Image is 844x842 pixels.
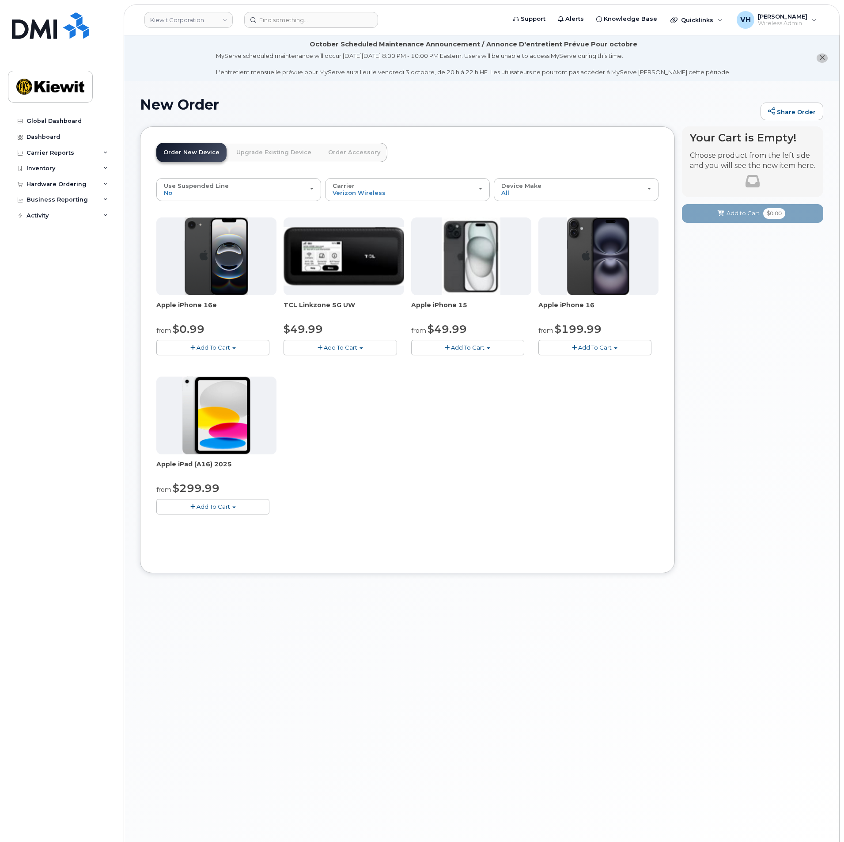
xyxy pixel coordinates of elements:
button: Add To Cart [284,340,397,355]
div: Apple iPad (A16) 2025 [156,460,276,477]
button: Add To Cart [156,499,269,514]
img: iphone_16_plus.png [567,217,629,295]
span: $49.99 [428,323,467,335]
span: Device Make [501,182,541,189]
div: Apple iPhone 16 [538,301,659,318]
div: October Scheduled Maintenance Announcement / Annonce D'entretient Prévue Pour octobre [310,40,637,49]
span: Add To Cart [197,344,230,351]
div: Apple iPhone 15 [411,301,531,318]
span: Carrier [333,182,355,189]
img: linkzone5g.png [284,227,404,286]
span: $0.00 [763,208,785,219]
button: Carrier Verizon Wireless [325,178,490,201]
small: from [411,327,426,335]
span: Add to Cart [727,209,760,217]
span: Add To Cart [197,503,230,510]
small: from [156,327,171,335]
h4: Your Cart is Empty! [690,132,815,144]
button: Device Make All [494,178,659,201]
div: MyServe scheduled maintenance will occur [DATE][DATE] 8:00 PM - 10:00 PM Eastern. Users will be u... [216,52,730,76]
small: from [538,327,553,335]
span: No [164,189,172,196]
button: close notification [817,53,828,63]
img: iphone16e.png [185,217,248,295]
span: All [501,189,509,196]
span: Use Suspended Line [164,182,229,189]
p: Choose product from the left side and you will see the new item here. [690,151,815,171]
img: ipad_11.png [182,377,251,454]
span: Add To Cart [451,344,484,351]
button: Add To Cart [156,340,269,355]
iframe: Messenger Launcher [806,804,837,835]
span: $49.99 [284,323,323,335]
span: Add To Cart [324,344,357,351]
span: Verizon Wireless [333,189,386,196]
span: Add To Cart [578,344,612,351]
h1: New Order [140,97,756,112]
img: iphone15.jpg [442,217,500,295]
span: $199.99 [555,323,602,335]
button: Use Suspended Line No [156,178,321,201]
a: Share Order [761,103,823,120]
button: Add to Cart $0.00 [682,204,823,222]
span: $299.99 [173,482,220,495]
a: Order New Device [156,143,227,162]
div: Apple iPhone 16e [156,301,276,318]
a: Upgrade Existing Device [229,143,318,162]
small: from [156,486,171,494]
button: Add To Cart [411,340,524,355]
span: $0.99 [173,323,204,335]
div: TCL Linkzone 5G UW [284,301,404,318]
button: Add To Cart [538,340,651,355]
a: Order Accessory [321,143,387,162]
